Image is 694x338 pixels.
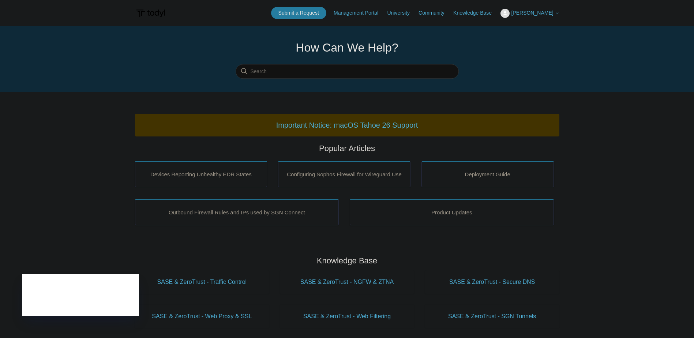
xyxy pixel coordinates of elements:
[436,312,548,321] span: SASE & ZeroTrust - SGN Tunnels
[291,278,403,286] span: SASE & ZeroTrust - NGFW & ZTNA
[425,270,559,294] a: SASE & ZeroTrust - Secure DNS
[135,161,267,187] a: Devices Reporting Unhealthy EDR States
[236,39,459,56] h1: How Can We Help?
[500,9,559,18] button: [PERSON_NAME]
[425,305,559,328] a: SASE & ZeroTrust - SGN Tunnels
[135,7,166,20] img: Todyl Support Center Help Center home page
[146,312,258,321] span: SASE & ZeroTrust - Web Proxy & SSL
[280,305,414,328] a: SASE & ZeroTrust - Web Filtering
[419,9,452,17] a: Community
[387,9,417,17] a: University
[276,121,418,129] a: Important Notice: macOS Tahoe 26 Support
[511,10,553,16] span: [PERSON_NAME]
[146,278,258,286] span: SASE & ZeroTrust - Traffic Control
[291,312,403,321] span: SASE & ZeroTrust - Web Filtering
[22,274,139,316] iframe: Todyl Status
[453,9,499,17] a: Knowledge Base
[236,64,459,79] input: Search
[135,270,269,294] a: SASE & ZeroTrust - Traffic Control
[280,270,414,294] a: SASE & ZeroTrust - NGFW & ZTNA
[334,9,386,17] a: Management Portal
[135,199,339,225] a: Outbound Firewall Rules and IPs used by SGN Connect
[135,305,269,328] a: SASE & ZeroTrust - Web Proxy & SSL
[271,7,326,19] a: Submit a Request
[135,142,559,154] h2: Popular Articles
[135,255,559,267] h2: Knowledge Base
[278,161,410,187] a: Configuring Sophos Firewall for Wireguard Use
[436,278,548,286] span: SASE & ZeroTrust - Secure DNS
[350,199,554,225] a: Product Updates
[421,161,554,187] a: Deployment Guide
